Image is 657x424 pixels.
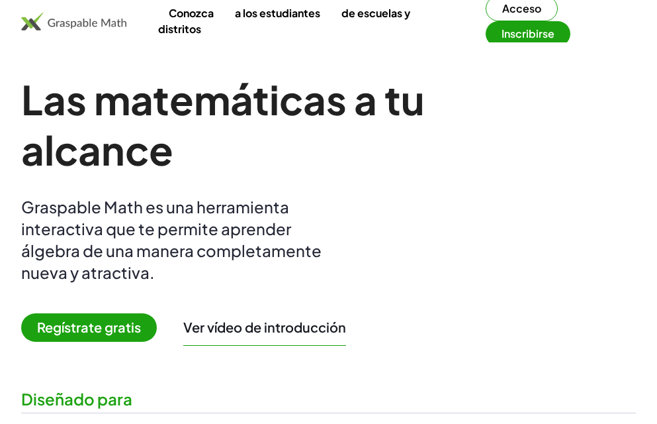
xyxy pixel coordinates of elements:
[21,74,425,174] font: Las matemáticas a tu alcance
[21,389,132,409] font: Diseñado para
[158,1,410,41] a: de escuelas y distritos
[183,319,346,335] font: Ver vídeo de introducción
[183,319,346,336] button: Ver vídeo de introducción
[158,1,224,25] a: Conozca
[37,319,141,335] font: Regístrate gratis
[158,6,410,36] font: de escuelas y distritos
[235,6,320,20] font: a los estudiantes
[502,26,554,40] font: Inscribirse
[502,1,541,15] font: Acceso
[169,6,214,20] font: Conozca
[21,197,322,282] font: Graspable Math es una herramienta interactiva que te permite aprender álgebra de una manera compl...
[224,1,331,25] a: a los estudiantes
[486,21,570,46] button: Inscribirse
